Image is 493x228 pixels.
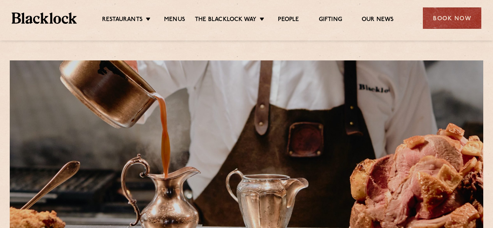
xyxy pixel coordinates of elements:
a: The Blacklock Way [195,16,256,25]
a: Gifting [319,16,342,25]
a: Restaurants [102,16,143,25]
img: BL_Textured_Logo-footer-cropped.svg [12,12,77,23]
div: Book Now [423,7,481,29]
a: Our News [362,16,394,25]
a: People [278,16,299,25]
a: Menus [164,16,185,25]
